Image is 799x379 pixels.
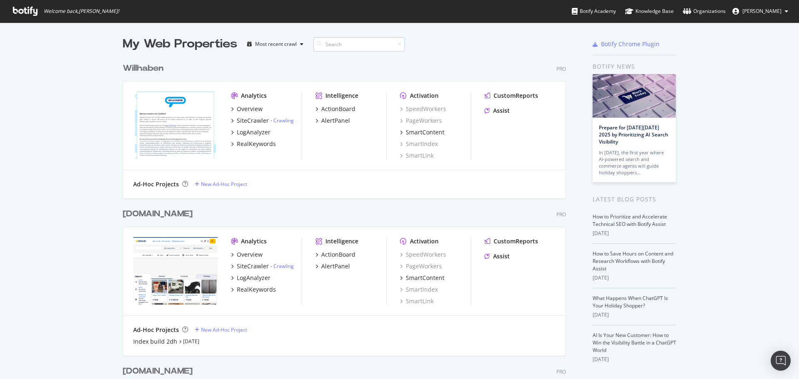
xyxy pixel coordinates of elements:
a: Crawling [273,117,294,124]
a: Assist [484,107,510,115]
a: RealKeywords [231,140,276,148]
a: SmartContent [400,274,444,282]
a: SpeedWorkers [400,250,446,259]
div: LogAnalyzer [237,128,270,136]
a: AI Is Your New Customer: How to Win the Visibility Battle in a ChatGPT World [593,332,676,354]
div: SiteCrawler [237,116,269,125]
a: PageWorkers [400,262,442,270]
div: [DATE] [593,230,676,237]
a: Index build 2dh [133,337,177,346]
img: 2dehands.be [133,237,218,305]
a: SmartLink [400,297,434,305]
div: ActionBoard [321,250,355,259]
a: [DOMAIN_NAME] [123,208,196,220]
a: SmartIndex [400,285,438,294]
div: RealKeywords [237,285,276,294]
div: Pro [556,65,566,72]
button: [PERSON_NAME] [726,5,795,18]
img: Prepare for Black Friday 2025 by Prioritizing AI Search Visibility [593,74,676,118]
div: Activation [410,237,439,245]
div: New Ad-Hoc Project [201,326,247,333]
div: Assist [493,107,510,115]
div: [DOMAIN_NAME] [123,208,193,220]
a: Botify Chrome Plugin [593,40,660,48]
a: New Ad-Hoc Project [195,326,247,333]
a: LogAnalyzer [231,274,270,282]
a: ActionBoard [315,105,355,113]
div: Pro [556,211,566,218]
div: ActionBoard [321,105,355,113]
a: [DATE] [183,338,199,345]
input: Search [313,37,405,52]
a: CustomReports [484,92,538,100]
span: Welcome back, [PERSON_NAME] ! [44,8,119,15]
a: Willhaben [123,62,167,74]
span: Matthieu Feru [742,7,782,15]
a: SpeedWorkers [400,105,446,113]
div: Botify Academy [572,7,616,15]
div: Organizations [683,7,726,15]
div: Overview [237,250,263,259]
div: Overview [237,105,263,113]
div: Latest Blog Posts [593,195,676,204]
div: My Web Properties [123,36,237,52]
div: Ad-Hoc Projects [133,180,179,188]
div: Analytics [241,237,267,245]
div: RealKeywords [237,140,276,148]
div: SmartContent [406,128,444,136]
a: Overview [231,250,263,259]
div: Intelligence [325,237,358,245]
div: LogAnalyzer [237,274,270,282]
a: AlertPanel [315,116,350,125]
div: - [270,263,294,270]
div: Knowledge Base [625,7,674,15]
button: Most recent crawl [244,37,307,51]
a: ActionBoard [315,250,355,259]
a: [DOMAIN_NAME] [123,365,196,377]
div: - [270,117,294,124]
a: Prepare for [DATE][DATE] 2025 by Prioritizing AI Search Visibility [599,124,668,145]
div: Activation [410,92,439,100]
a: What Happens When ChatGPT Is Your Holiday Shopper? [593,295,668,309]
a: CustomReports [484,237,538,245]
div: Assist [493,252,510,260]
div: New Ad-Hoc Project [201,181,247,188]
div: [DATE] [593,274,676,282]
a: SmartContent [400,128,444,136]
div: Ad-Hoc Projects [133,326,179,334]
a: SmartLink [400,151,434,160]
div: SiteCrawler [237,262,269,270]
div: In [DATE], the first year where AI-powered search and commerce agents will guide holiday shoppers… [599,149,670,176]
div: CustomReports [494,92,538,100]
a: PageWorkers [400,116,442,125]
a: SmartIndex [400,140,438,148]
a: RealKeywords [231,285,276,294]
div: Intelligence [325,92,358,100]
div: CustomReports [494,237,538,245]
div: Open Intercom Messenger [771,351,791,371]
div: Pro [556,368,566,375]
a: LogAnalyzer [231,128,270,136]
a: Crawling [273,263,294,270]
div: Most recent crawl [255,42,297,47]
img: willhaben.at [133,92,218,159]
a: How to Save Hours on Content and Research Workflows with Botify Assist [593,250,673,272]
a: How to Prioritize and Accelerate Technical SEO with Botify Assist [593,213,667,228]
div: SmartContent [406,274,444,282]
div: [DOMAIN_NAME] [123,365,193,377]
a: SiteCrawler- Crawling [231,262,294,270]
a: Overview [231,105,263,113]
a: Assist [484,252,510,260]
div: Botify news [593,62,676,71]
div: [DATE] [593,356,676,363]
a: New Ad-Hoc Project [195,181,247,188]
a: SiteCrawler- Crawling [231,116,294,125]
